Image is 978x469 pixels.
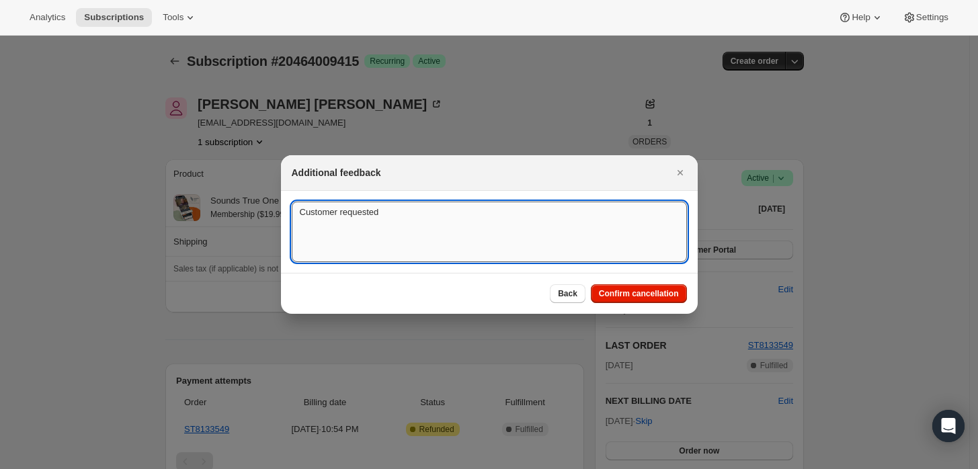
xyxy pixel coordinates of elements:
span: Help [852,12,870,23]
button: Settings [895,8,956,27]
span: Back [558,288,577,299]
button: Subscriptions [76,8,152,27]
span: Confirm cancellation [599,288,679,299]
button: Close [671,163,690,182]
span: Tools [163,12,184,23]
div: Open Intercom Messenger [932,410,965,442]
textarea: Customer requested cancellation [292,202,687,262]
button: Help [830,8,891,27]
button: Back [550,284,585,303]
h2: Additional feedback [292,166,381,179]
span: Analytics [30,12,65,23]
span: Settings [916,12,948,23]
button: Analytics [22,8,73,27]
button: Confirm cancellation [591,284,687,303]
span: Subscriptions [84,12,144,23]
button: Tools [155,8,205,27]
